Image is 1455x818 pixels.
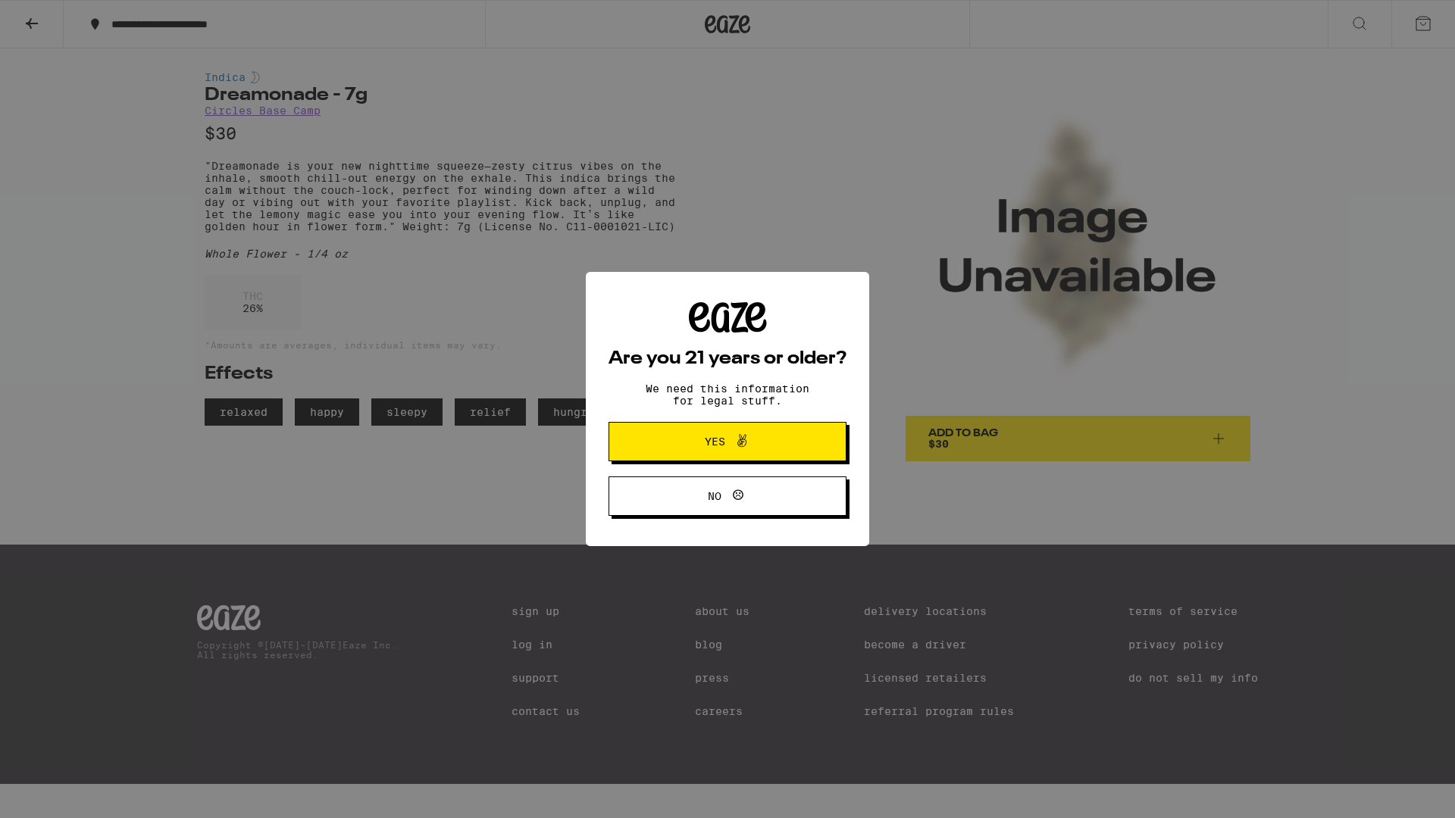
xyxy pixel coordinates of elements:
span: Yes [705,436,725,447]
button: No [609,476,846,516]
span: No [708,491,721,501]
button: Yes [609,422,846,461]
p: We need this information for legal stuff. [633,382,822,407]
h2: Are you 21 years or older? [609,350,846,368]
